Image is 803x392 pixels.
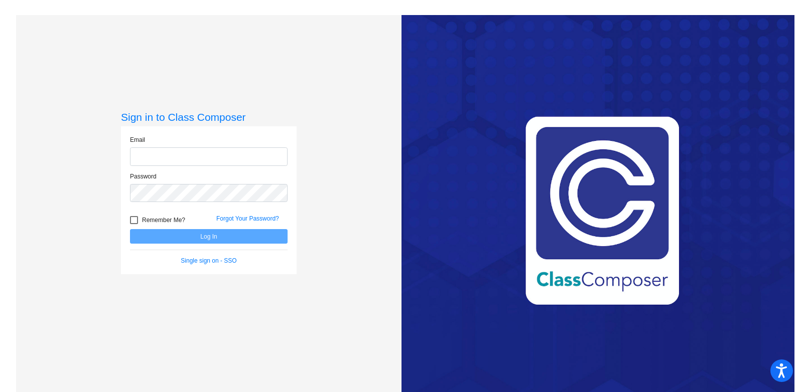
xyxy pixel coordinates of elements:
[181,257,236,264] a: Single sign on - SSO
[130,229,288,244] button: Log In
[142,214,185,226] span: Remember Me?
[130,135,145,144] label: Email
[121,111,297,123] h3: Sign in to Class Composer
[130,172,157,181] label: Password
[216,215,279,222] a: Forgot Your Password?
